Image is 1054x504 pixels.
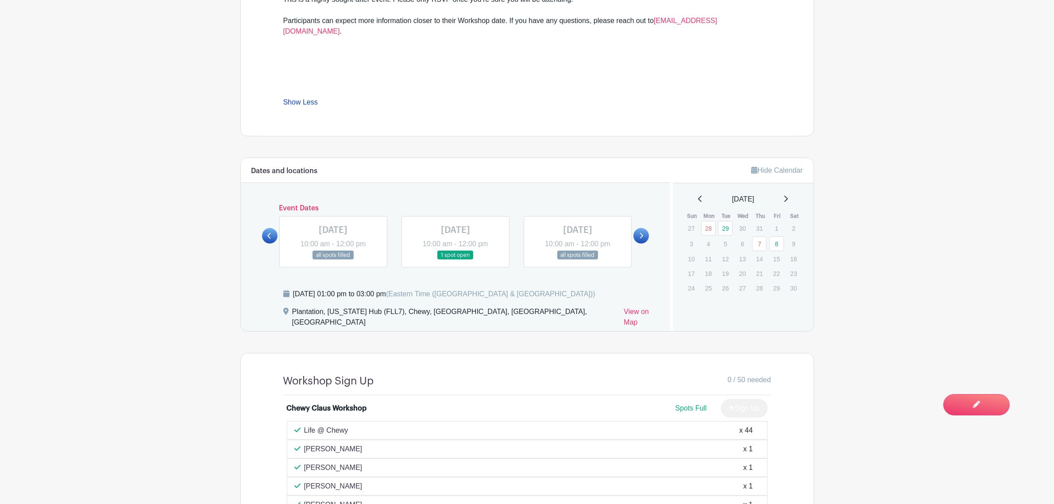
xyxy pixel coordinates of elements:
h6: Dates and locations [251,167,318,175]
p: 1 [769,221,784,235]
th: Thu [752,212,769,221]
p: 3 [684,237,699,251]
h6: Event Dates [278,204,634,213]
p: 14 [752,252,767,266]
p: 6 [735,237,750,251]
p: 15 [769,252,784,266]
div: x 1 [743,462,753,473]
a: Hide Calendar [751,167,803,174]
p: 5 [718,237,733,251]
p: 22 [769,267,784,280]
p: 25 [701,281,716,295]
p: 9 [786,237,801,251]
th: Mon [701,212,718,221]
th: Fri [769,212,786,221]
a: [EMAIL_ADDRESS][DOMAIN_NAME] [283,17,718,35]
p: 27 [735,281,750,295]
p: 24 [684,281,699,295]
p: [PERSON_NAME] [304,444,363,454]
p: 30 [735,221,750,235]
div: Plantation, [US_STATE] Hub (FLL7), Chewy, [GEOGRAPHIC_DATA], [GEOGRAPHIC_DATA], [GEOGRAPHIC_DATA] [292,306,617,331]
span: 0 / 50 needed [728,375,771,385]
p: 27 [684,221,699,235]
a: 8 [769,236,784,251]
div: [DATE] 01:00 pm to 03:00 pm [293,289,595,299]
span: Spots Full [675,404,707,412]
a: 7 [752,236,767,251]
p: 30 [786,281,801,295]
p: 26 [718,281,733,295]
p: 10 [684,252,699,266]
p: 18 [701,267,716,280]
p: 13 [735,252,750,266]
p: 28 [752,281,767,295]
th: Wed [735,212,752,221]
p: [PERSON_NAME] [304,481,363,492]
span: (Eastern Time ([GEOGRAPHIC_DATA] & [GEOGRAPHIC_DATA])) [386,290,595,298]
th: Sat [786,212,803,221]
p: 11 [701,252,716,266]
p: 19 [718,267,733,280]
p: [PERSON_NAME] [304,462,363,473]
div: x 1 [743,481,753,492]
p: 21 [752,267,767,280]
p: Life @ Chewy [304,425,348,436]
p: 29 [769,281,784,295]
p: 31 [752,221,767,235]
div: x 1 [743,444,753,454]
span: [DATE] [732,194,754,205]
h4: Workshop Sign Up [283,375,374,388]
a: View on Map [624,306,660,331]
p: 2 [786,221,801,235]
a: 29 [718,221,733,236]
a: Show Less [283,98,318,109]
th: Tue [718,212,735,221]
p: 17 [684,267,699,280]
p: 16 [786,252,801,266]
p: 12 [718,252,733,266]
p: 20 [735,267,750,280]
div: x 44 [739,425,753,436]
p: 23 [786,267,801,280]
div: Chewy Claus Workshop [287,403,367,414]
th: Sun [683,212,701,221]
p: 4 [701,237,716,251]
a: 28 [701,221,716,236]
